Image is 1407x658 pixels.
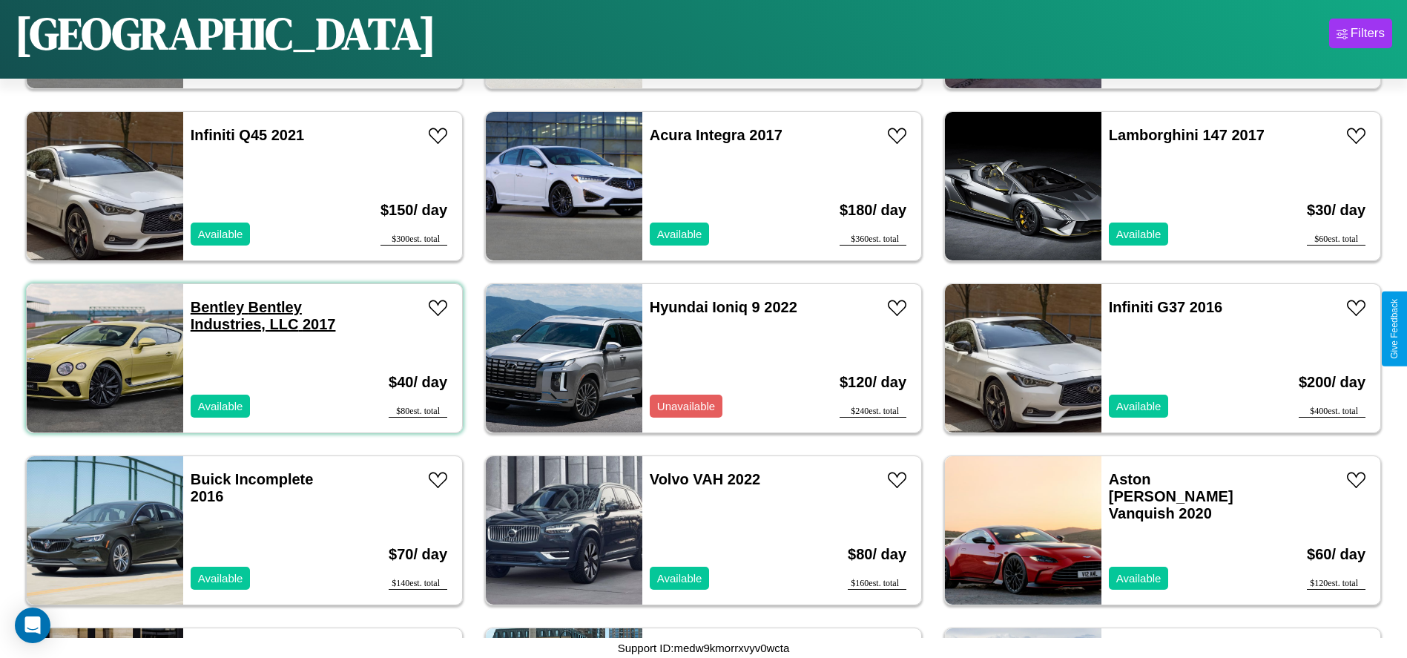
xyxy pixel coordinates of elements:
[657,224,702,244] p: Available
[1329,19,1392,48] button: Filters
[389,406,447,418] div: $ 80 est. total
[191,471,314,504] a: Buick Incomplete 2016
[1116,396,1161,416] p: Available
[840,187,906,234] h3: $ 180 / day
[1307,234,1365,246] div: $ 60 est. total
[657,396,715,416] p: Unavailable
[1109,127,1265,143] a: Lamborghini 147 2017
[1116,568,1161,588] p: Available
[848,531,906,578] h3: $ 80 / day
[618,638,790,658] p: Support ID: medw9kmorrxvyv0wcta
[1389,299,1400,359] div: Give Feedback
[1307,578,1365,590] div: $ 120 est. total
[15,608,50,643] div: Open Intercom Messenger
[198,224,243,244] p: Available
[191,127,304,143] a: Infiniti Q45 2021
[389,531,447,578] h3: $ 70 / day
[650,299,797,315] a: Hyundai Ioniq 9 2022
[1109,299,1222,315] a: Infiniti G37 2016
[1109,471,1233,522] a: Aston [PERSON_NAME] Vanquish 2020
[657,568,702,588] p: Available
[1299,359,1365,406] h3: $ 200 / day
[1299,406,1365,418] div: $ 400 est. total
[191,299,336,332] a: Bentley Bentley Industries, LLC 2017
[1116,224,1161,244] p: Available
[1351,26,1385,41] div: Filters
[840,234,906,246] div: $ 360 est. total
[650,127,782,143] a: Acura Integra 2017
[198,568,243,588] p: Available
[15,3,436,64] h1: [GEOGRAPHIC_DATA]
[389,359,447,406] h3: $ 40 / day
[380,187,447,234] h3: $ 150 / day
[650,471,760,487] a: Volvo VAH 2022
[1307,187,1365,234] h3: $ 30 / day
[840,359,906,406] h3: $ 120 / day
[198,396,243,416] p: Available
[1307,531,1365,578] h3: $ 60 / day
[840,406,906,418] div: $ 240 est. total
[389,578,447,590] div: $ 140 est. total
[380,234,447,246] div: $ 300 est. total
[848,578,906,590] div: $ 160 est. total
